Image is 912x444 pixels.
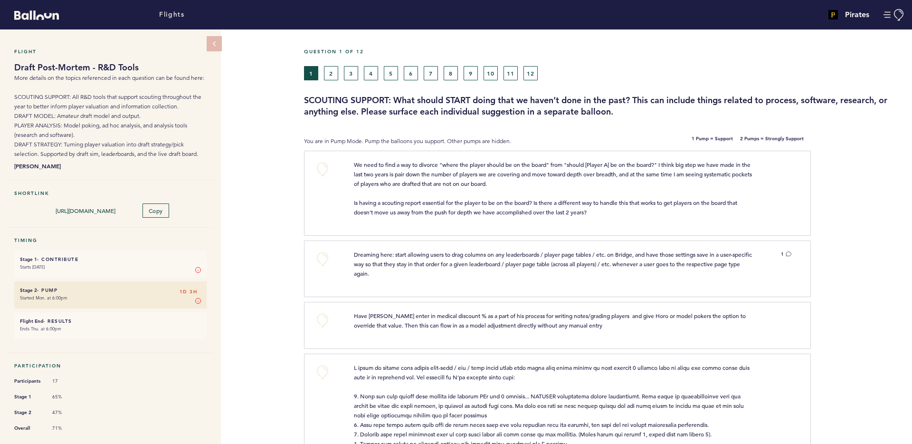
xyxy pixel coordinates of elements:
button: 7 [424,66,438,80]
p: You are in Pump Mode. Pump the balloons you support. Other pumps are hidden. [304,136,601,146]
h6: - Contribute [20,256,201,262]
button: 10 [484,66,498,80]
h5: Flight [14,48,207,55]
b: 1 Pump = Support [692,136,733,146]
h5: Participation [14,363,207,369]
h5: Shortlink [14,190,207,196]
span: Overall [14,424,43,433]
span: Dreaming here: start allowing users to drag columns on any leaderboards / player page tables / et... [354,251,753,277]
span: Copy [149,207,163,214]
a: Flights [159,10,184,20]
button: 12 [523,66,538,80]
button: 1 [304,66,318,80]
h6: - Pump [20,287,201,293]
button: Copy [142,203,169,218]
button: 3 [344,66,358,80]
h5: Timing [14,237,207,243]
small: Stage 2 [20,287,37,293]
span: 71% [52,425,81,432]
h6: - Results [20,318,201,324]
span: 47% [52,409,81,416]
button: 11 [503,66,518,80]
span: We need to find a way to divorce "where the player should be on the board" from "should [Player A... [354,161,753,216]
h4: Pirates [845,9,869,20]
time: Starts [DATE] [20,264,45,270]
button: 4 [364,66,378,80]
span: Have [PERSON_NAME] enter in medical discount % as a part of his process for writing notes/grading... [354,312,747,329]
h3: SCOUTING SUPPORT: What should START doing that we haven’t done in the past? This can include thin... [304,95,905,117]
span: Stage 2 [14,408,43,417]
button: 1 [781,250,791,259]
button: 9 [464,66,478,80]
b: [PERSON_NAME] [14,161,207,171]
span: 65% [52,394,81,400]
time: Ends Thu. at 6:00pm [20,326,61,332]
span: 1D 3H [180,287,198,297]
button: 5 [384,66,398,80]
time: Started Mon. at 6:00pm [20,295,67,301]
button: Manage Account [883,9,905,21]
button: 2 [324,66,338,80]
h5: Question 1 of 12 [304,48,905,55]
span: Stage 1 [14,392,43,402]
button: 6 [404,66,418,80]
span: More details on the topics referenced in each question can be found here: SCOUTING SUPPORT: All R... [14,74,204,157]
span: 1 [781,251,784,257]
span: 17 [52,378,81,385]
svg: Balloon [14,10,59,20]
h1: Draft Post-Mortem - R&D Tools [14,62,207,73]
small: Flight End [20,318,43,324]
small: Stage 1 [20,256,37,262]
a: Balloon [7,10,59,19]
button: 8 [444,66,458,80]
b: 2 Pumps = Strongly Support [740,136,804,146]
span: Participants [14,376,43,386]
